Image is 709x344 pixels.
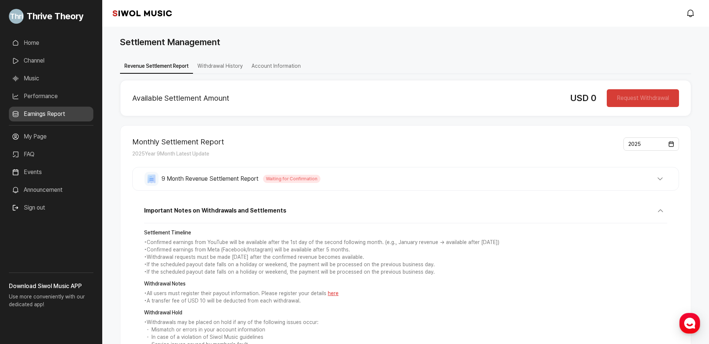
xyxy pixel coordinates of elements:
[144,172,667,186] button: 9 Month Revenue Settlement Report Waiting for Confirmation
[144,319,667,326] p: • Withdrawals may be placed on hold if any of the following issues occur:
[19,246,32,252] span: Home
[684,6,699,21] a: modal.notifications
[144,290,667,297] p: • All users must register their payout information. Please register your details
[9,6,93,27] a: Go to My Profile
[193,62,247,69] a: Withdrawal History
[9,147,93,162] a: FAQ
[132,137,224,146] h2: Monthly Settlement Report
[96,235,142,253] a: Settings
[623,137,679,151] button: 2025
[144,229,667,237] strong: Settlement Timeline
[49,235,96,253] a: Messages
[144,334,667,341] li: In case of a violation of Siwol Music guidelines
[144,254,667,261] p: • Withdrawal requests must be made [DATE] after the confirmed revenue becomes available.
[328,290,339,296] a: here
[144,261,667,268] p: • If the scheduled payout date falls on a holiday or weekend, the payment will be processed on th...
[144,204,667,223] button: Important Notes on Withdrawals and Settlements
[144,280,667,288] strong: Withdrawal Notes
[9,107,93,121] a: Earnings Report
[570,93,596,103] span: USD 0
[27,10,83,23] span: Thrive Theory
[9,36,93,50] a: Home
[2,235,49,253] a: Home
[144,239,667,246] p: • Confirmed earnings from YouTube will be available after the 1st day of the second following mon...
[247,62,305,69] a: Account Information
[9,183,93,197] a: Announcement
[120,59,193,74] button: Revenue Settlement Report
[61,246,83,252] span: Messages
[193,59,247,74] button: Withdrawal History
[132,94,558,103] h2: Available Settlement Amount
[9,165,93,180] a: Events
[144,268,667,276] p: • If the scheduled payout date falls on a holiday or weekend, the payment will be processed on th...
[144,206,286,215] span: Important Notes on Withdrawals and Settlements
[9,291,93,314] p: Use more conveniently with our dedicated app!
[162,174,259,183] span: 9 Month Revenue Settlement Report
[110,246,128,252] span: Settings
[144,326,667,334] li: Mismatch or errors in your account information
[132,151,209,157] span: 2025 Year 9 Month Latest Update
[144,246,667,254] p: • Confirmed earnings from Meta (Facebook/Instagram) will be available after 5 months.
[9,200,48,215] button: Sign out
[9,282,93,291] h3: Download Siwol Music APP
[628,141,641,147] span: 2025
[120,62,193,69] a: Revenue Settlement Report
[120,36,220,49] h1: Settlement Management
[247,59,305,74] button: Account Information
[144,309,667,317] strong: Withdrawal Hold
[9,129,93,144] a: My Page
[9,53,93,68] a: Channel
[144,297,667,305] p: • A transfer fee of USD 10 will be deducted from each withdrawal.
[263,175,320,183] span: Waiting for Confirmation
[9,89,93,104] a: Performance
[9,71,93,86] a: Music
